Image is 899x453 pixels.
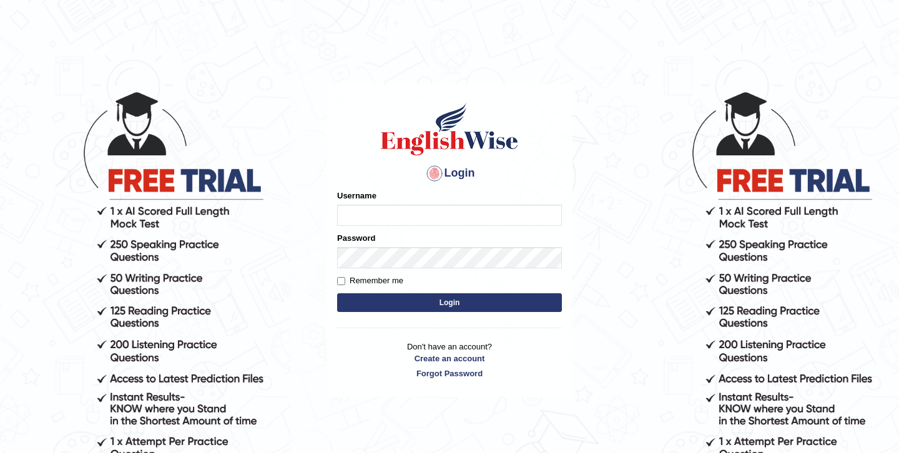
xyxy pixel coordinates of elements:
a: Create an account [337,353,562,364]
label: Password [337,232,375,244]
p: Don't have an account? [337,341,562,379]
a: Forgot Password [337,368,562,379]
label: Username [337,190,376,202]
button: Login [337,293,562,312]
input: Remember me [337,277,345,285]
img: Logo of English Wise sign in for intelligent practice with AI [378,101,521,157]
label: Remember me [337,275,403,287]
h4: Login [337,163,562,183]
